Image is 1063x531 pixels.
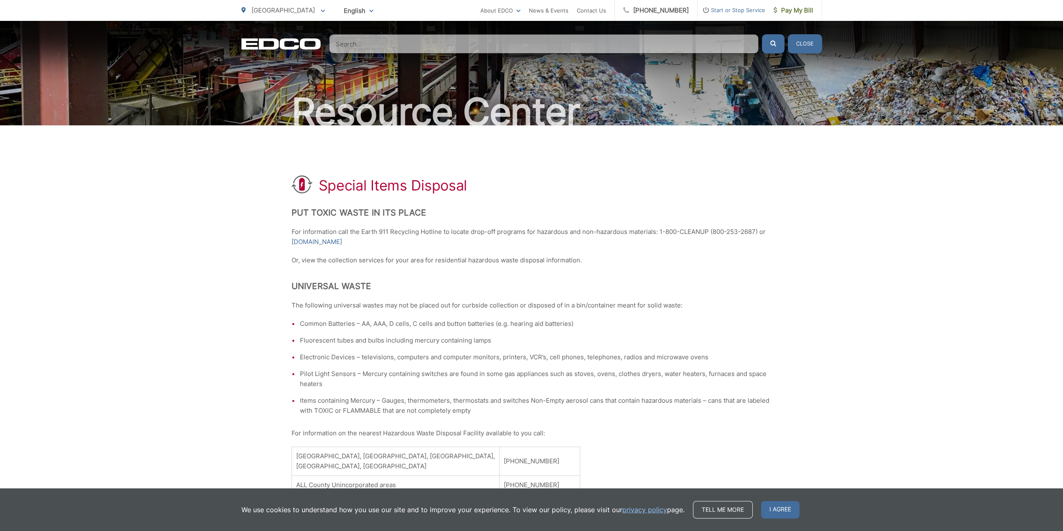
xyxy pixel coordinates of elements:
h2: Put Toxic Waste In Its Place [292,208,772,218]
button: Submit the search query. [762,34,784,53]
h1: Special Items Disposal [319,177,467,194]
li: Common Batteries – AA, AAA, D cells, C cells and button batteries (e.g. hearing aid batteries) [300,319,772,329]
p: For information call the Earth 911 Recycling Hotline to locate drop-off programs for hazardous an... [292,227,772,247]
p: The following universal wastes may not be placed out for curbside collection or disposed of in a ... [292,300,772,310]
td: ALL County Unincorporated areas [292,476,499,495]
a: Contact Us [577,5,606,15]
a: About EDCO [480,5,520,15]
a: Tell me more [693,501,753,518]
input: Search [329,34,759,53]
a: [DOMAIN_NAME] [292,237,342,247]
td: [GEOGRAPHIC_DATA], [GEOGRAPHIC_DATA], [GEOGRAPHIC_DATA], [GEOGRAPHIC_DATA], [GEOGRAPHIC_DATA] [292,447,499,476]
span: I agree [761,501,799,518]
li: Pilot Light Sensors – Mercury containing switches are found in some gas appliances such as stoves... [300,369,772,389]
h2: Resource Center [241,91,822,133]
a: EDCD logo. Return to the homepage. [241,38,321,50]
h2: Universal Waste [292,281,772,291]
li: Electronic Devices – televisions, computers and computer monitors, printers, VCR’s, cell phones, ... [300,352,772,362]
p: For information on the nearest Hazardous Waste Disposal Facility available to you call: [292,428,772,438]
a: privacy policy [622,505,667,515]
span: English [337,3,380,18]
td: [PHONE_NUMBER] [499,447,580,476]
td: [PHONE_NUMBER] [499,476,580,495]
p: We use cookies to understand how you use our site and to improve your experience. To view our pol... [241,505,685,515]
span: Pay My Bill [774,5,813,15]
li: Fluorescent tubes and bulbs including mercury containing lamps [300,335,772,346]
li: Items containing Mercury – Gauges, thermometers, thermostats and switches Non-Empty aerosol cans ... [300,396,772,416]
button: Close [788,34,822,53]
p: Or, view the collection services for your area for residential hazardous waste disposal information. [292,255,772,265]
span: [GEOGRAPHIC_DATA] [251,6,315,14]
a: News & Events [529,5,568,15]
